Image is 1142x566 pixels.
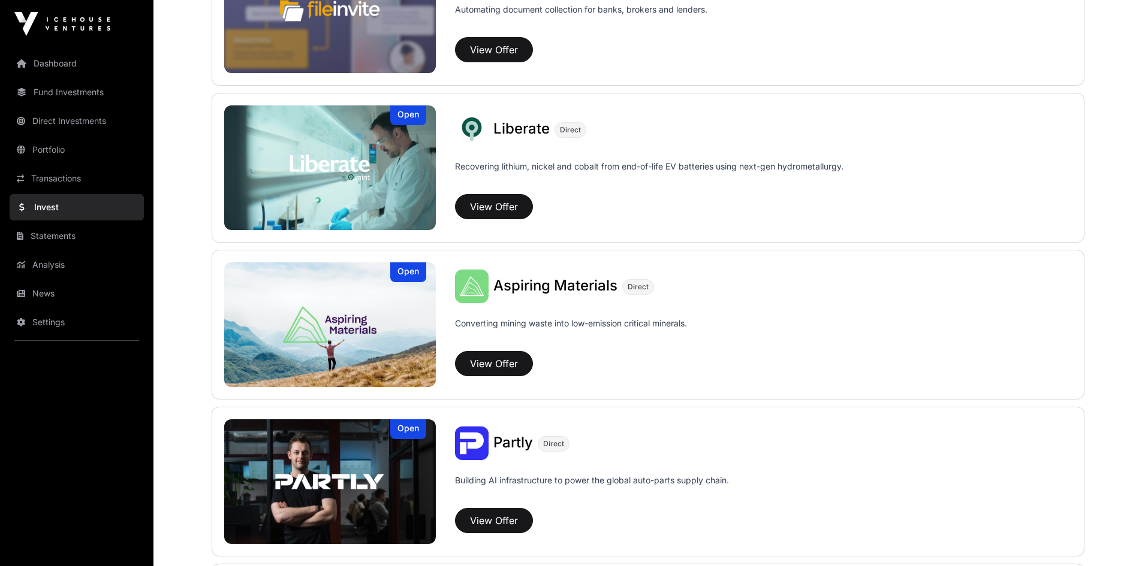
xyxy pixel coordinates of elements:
a: Transactions [10,165,144,192]
a: News [10,280,144,307]
button: View Offer [455,194,533,219]
div: Open [390,419,426,439]
a: Direct Investments [10,108,144,134]
img: Aspiring Materials [224,262,436,387]
p: Automating document collection for banks, brokers and lenders. [455,4,707,32]
p: Recovering lithium, nickel and cobalt from end-of-life EV batteries using next-gen hydrometallurgy. [455,161,843,189]
a: Invest [10,194,144,220]
div: Open [390,262,426,282]
p: Building AI infrastructure to power the global auto-parts supply chain. [455,474,729,503]
img: Partly [455,426,489,460]
button: View Offer [455,508,533,533]
a: Statements [10,223,144,249]
div: Open [390,105,426,125]
button: View Offer [455,37,533,62]
img: Liberate [224,105,436,230]
img: Aspiring Materials [455,270,489,303]
p: Converting mining waste into low-emission critical minerals. [455,317,687,346]
span: Liberate [493,120,550,137]
span: Partly [493,434,533,451]
a: Aspiring Materials [493,279,617,294]
span: Direct [628,282,649,292]
a: Settings [10,309,144,335]
a: Fund Investments [10,79,144,105]
a: LiberateOpen [224,105,436,230]
iframe: Chat Widget [1082,509,1142,566]
a: Dashboard [10,50,144,77]
img: Icehouse Ventures Logo [14,12,110,36]
img: Partly [224,419,436,544]
img: Liberate [455,113,489,146]
span: Direct [543,439,564,449]
span: Direct [560,125,581,135]
a: PartlyOpen [224,419,436,544]
a: Portfolio [10,137,144,163]
a: Analysis [10,252,144,278]
a: Aspiring MaterialsOpen [224,262,436,387]
a: Liberate [493,122,550,137]
span: Aspiring Materials [493,277,617,294]
button: View Offer [455,351,533,376]
a: Partly [493,435,533,451]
